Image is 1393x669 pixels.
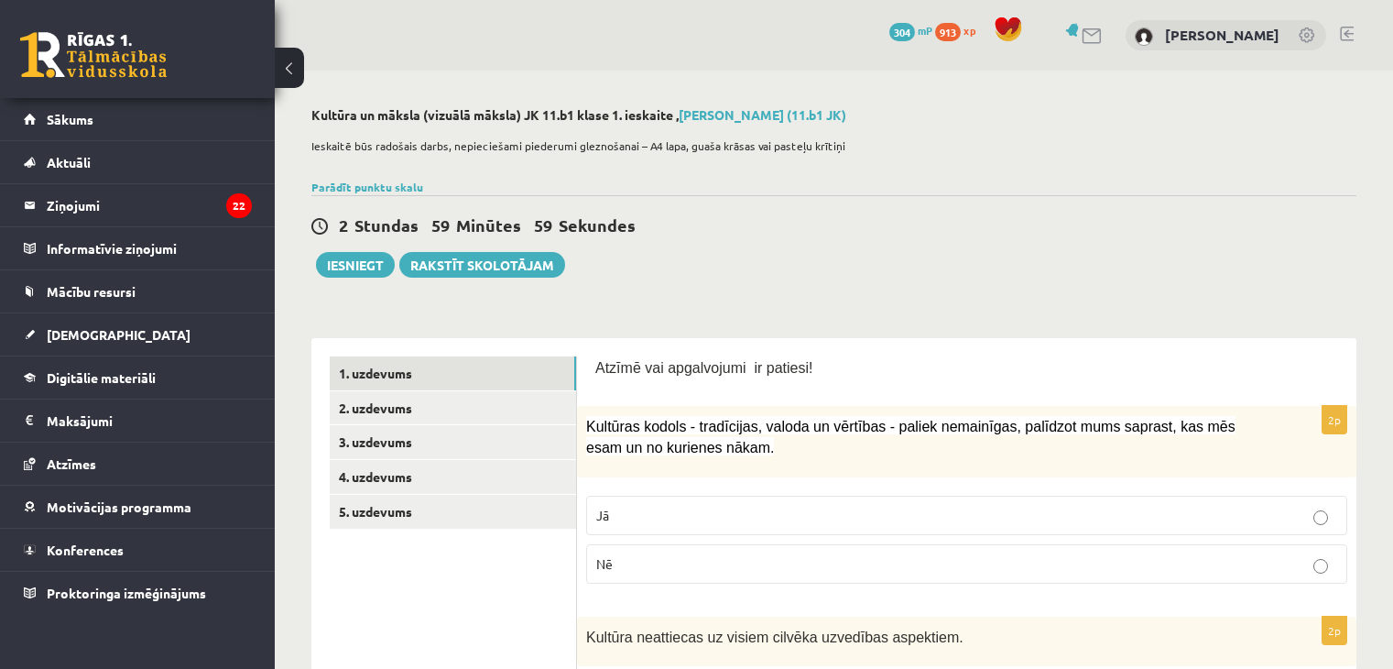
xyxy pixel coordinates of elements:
[24,184,252,226] a: Ziņojumi22
[24,572,252,614] a: Proktoringa izmēģinājums
[1313,559,1328,574] input: Nē
[431,214,450,236] span: 59
[311,180,423,194] a: Parādīt punktu skalu
[311,107,1356,123] h2: Kultūra un māksla (vizuālā māksla) JK 11.b1 klase 1. ieskaite ,
[935,23,985,38] a: 913 xp
[1322,616,1347,645] p: 2p
[330,495,576,529] a: 5. uzdevums
[24,486,252,528] a: Motivācijas programma
[935,23,961,41] span: 913
[20,32,167,78] a: Rīgas 1. Tālmācības vidusskola
[47,400,252,442] legend: Maksājumi
[47,184,252,226] legend: Ziņojumi
[1165,26,1279,44] a: [PERSON_NAME]
[24,313,252,356] a: [DEMOGRAPHIC_DATA]
[47,111,93,127] span: Sākums
[918,23,932,38] span: mP
[47,227,252,269] legend: Informatīvie ziņojumi
[399,252,565,278] a: Rakstīt skolotājam
[47,369,156,386] span: Digitālie materiāli
[24,141,252,183] a: Aktuāli
[339,214,348,236] span: 2
[226,193,252,218] i: 22
[1313,510,1328,525] input: Jā
[24,227,252,269] a: Informatīvie ziņojumi
[559,214,636,236] span: Sekundes
[596,555,613,572] span: Nē
[586,630,963,645] span: Kultūra neattiecas uz visiem cilvēka uzvedības aspektiem.
[330,356,576,390] a: 1. uzdevums
[24,270,252,313] a: Mācību resursi
[316,252,395,278] button: Iesniegt
[330,460,576,494] a: 4. uzdevums
[311,137,1347,154] p: Ieskaitē būs radošais darbs, nepieciešami piederumi gleznošanai – A4 lapa, guaša krāsas vai paste...
[354,214,419,236] span: Stundas
[47,585,206,601] span: Proktoringa izmēģinājums
[24,529,252,571] a: Konferences
[24,443,252,485] a: Atzīmes
[889,23,932,38] a: 304 mP
[47,326,190,343] span: [DEMOGRAPHIC_DATA]
[47,542,124,558] span: Konferences
[24,356,252,399] a: Digitālie materiāli
[47,154,91,170] span: Aktuāli
[889,23,915,41] span: 304
[330,391,576,425] a: 2. uzdevums
[24,98,252,140] a: Sākums
[963,23,975,38] span: xp
[1322,405,1347,434] p: 2p
[47,499,191,515] span: Motivācijas programma
[47,455,96,472] span: Atzīmes
[1135,27,1153,46] img: Alvis Buģis
[679,106,846,123] a: [PERSON_NAME] (11.b1 JK)
[586,419,1235,455] span: Kultūras kodols - tradīcijas, valoda un vērtības - paliek nemainīgas, palīdzot mums saprast, kas ...
[596,507,609,523] span: Jā
[534,214,552,236] span: 59
[456,214,521,236] span: Minūtes
[330,425,576,459] a: 3. uzdevums
[47,283,136,300] span: Mācību resursi
[24,400,252,442] a: Maksājumi
[595,360,812,376] span: Atzīmē vai apgalvojumi ir patiesi!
